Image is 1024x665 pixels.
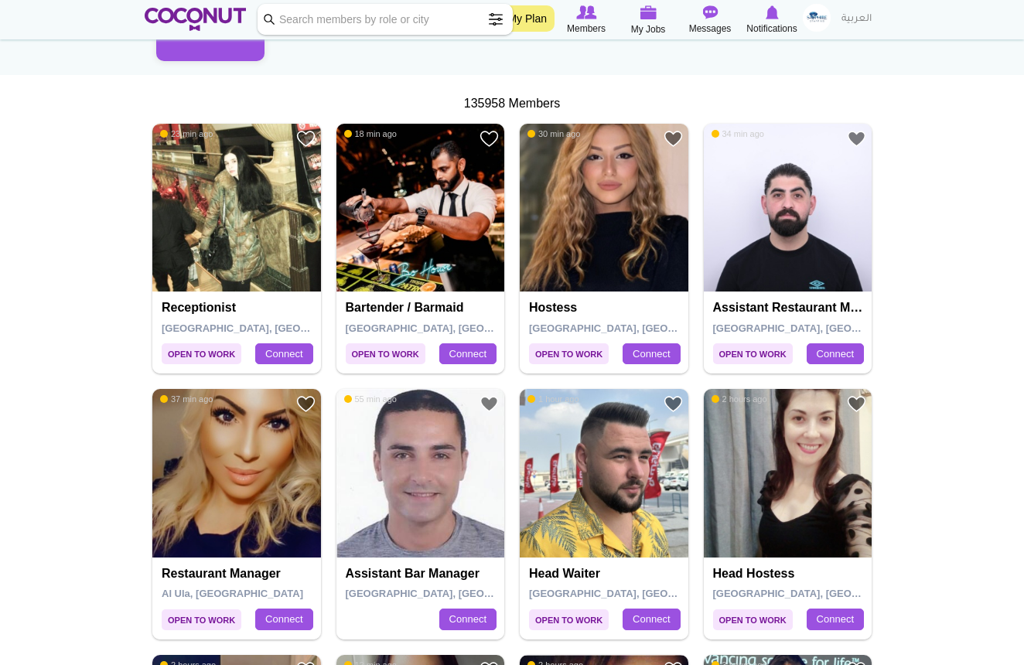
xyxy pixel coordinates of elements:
img: Browse Members [576,5,596,19]
span: My Jobs [631,22,666,37]
span: Open to Work [529,609,609,630]
span: Open to Work [346,343,425,364]
a: Notifications Notifications [741,4,803,36]
img: Home [145,8,246,31]
span: [GEOGRAPHIC_DATA], [GEOGRAPHIC_DATA] [346,322,566,334]
span: 23 min ago [160,128,213,139]
span: 55 min ago [344,394,397,404]
h4: Assistant Restaurant Manager [713,301,867,315]
a: Browse Members Members [555,4,617,36]
a: Add to Favourites [664,394,683,414]
span: Open to Work [713,343,793,364]
a: Connect [623,609,680,630]
span: [GEOGRAPHIC_DATA], [GEOGRAPHIC_DATA] [713,588,934,599]
a: Add to Favourites [847,129,866,148]
a: Add to Favourites [664,129,683,148]
a: Connect [255,609,312,630]
span: 37 min ago [160,394,213,404]
h4: Restaurant Manager [162,567,316,581]
a: Add to Favourites [296,394,316,414]
img: Messages [702,5,718,19]
a: Add to Favourites [480,394,499,414]
span: Members [567,21,606,36]
span: 34 min ago [712,128,764,139]
a: Add to Favourites [480,129,499,148]
span: 18 min ago [344,128,397,139]
div: 135958 Members [145,95,879,113]
a: Connect [623,343,680,365]
a: Connect [807,343,864,365]
span: Open to Work [529,343,609,364]
span: [GEOGRAPHIC_DATA], [GEOGRAPHIC_DATA] [529,322,749,334]
span: 2 hours ago [712,394,767,404]
h4: Assistant bar manager [346,567,500,581]
h4: Head Waiter [529,567,683,581]
span: 30 min ago [527,128,580,139]
input: Search members by role or city [258,4,513,35]
span: Open to Work [162,609,241,630]
a: Add to Favourites [847,394,866,414]
a: Connect [439,609,497,630]
a: Connect [439,343,497,365]
span: 1 hour ago [527,394,579,404]
h4: Bartender / Barmaid [346,301,500,315]
a: Connect [807,609,864,630]
span: [GEOGRAPHIC_DATA], [GEOGRAPHIC_DATA] [529,588,749,599]
h4: Receptionist [162,301,316,315]
a: My Jobs My Jobs [617,4,679,37]
a: My Plan [500,5,555,32]
span: [GEOGRAPHIC_DATA], [GEOGRAPHIC_DATA] [346,588,566,599]
span: [GEOGRAPHIC_DATA], [GEOGRAPHIC_DATA] [162,322,382,334]
span: [GEOGRAPHIC_DATA], [GEOGRAPHIC_DATA] [713,322,934,334]
h4: Hostess [529,301,683,315]
span: Open to Work [162,343,241,364]
span: Notifications [746,21,797,36]
h4: Head Hostess [713,567,867,581]
img: Notifications [766,5,779,19]
a: Messages Messages [679,4,741,36]
span: Messages [689,21,732,36]
span: Open to Work [713,609,793,630]
span: Al Ula, [GEOGRAPHIC_DATA] [162,588,303,599]
a: Connect [255,343,312,365]
a: Add to Favourites [296,129,316,148]
img: My Jobs [640,5,657,19]
a: العربية [834,4,879,35]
